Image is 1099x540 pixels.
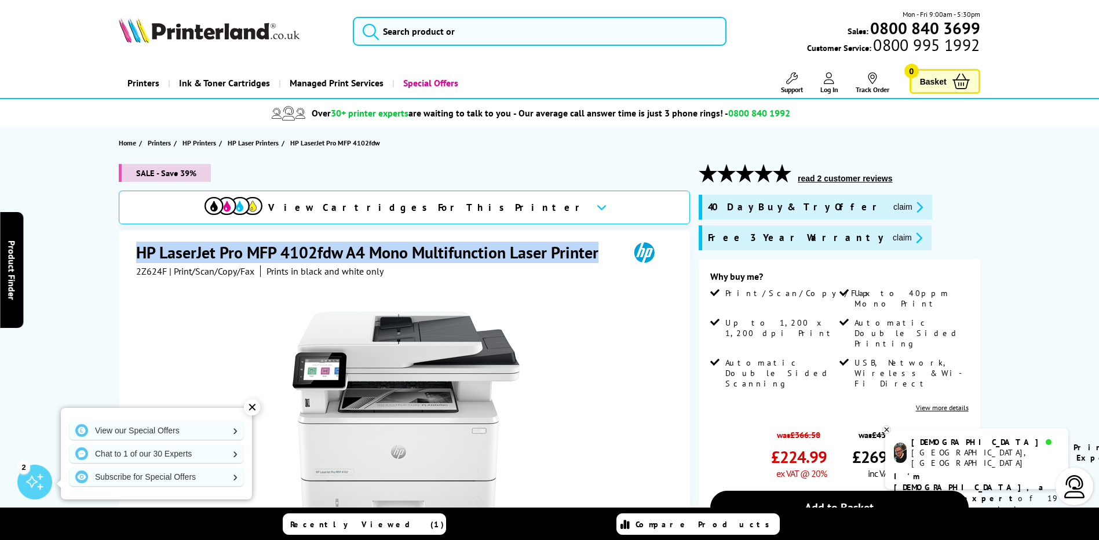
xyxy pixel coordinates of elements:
[872,429,902,440] strike: £439.90
[807,39,980,53] span: Customer Service:
[920,74,947,89] span: Basket
[781,85,803,94] span: Support
[228,137,282,149] a: HP Laser Printers
[244,399,260,415] div: ✕
[119,17,300,43] img: Printerland Logo
[771,424,827,440] span: was
[855,357,966,389] span: USB, Network, Wireless & Wi-Fi Direct
[636,519,776,530] span: Compare Products
[266,265,384,277] i: Prints in black and white only
[855,318,966,349] span: Automatic Double Sided Printing
[148,137,171,149] span: Printers
[290,137,383,149] a: HP LaserJet Pro MFP 4102fdw
[890,200,926,214] button: promo-description
[868,23,980,34] a: 0800 840 3699
[119,164,211,182] span: SALE - Save 39%
[136,265,167,277] span: 2Z624F
[136,242,610,263] h1: HP LaserJet Pro MFP 4102fdw A4 Mono Multifunction Laser Printer
[70,468,243,486] a: Subscribe for Special Offers
[725,357,837,389] span: Automatic Double Sided Scanning
[894,471,1060,537] p: of 19 years! I can help you choose the right product
[708,231,883,245] span: Free 3 Year Warranty
[856,72,889,94] a: Track Order
[790,429,820,440] strike: £366.58
[852,424,908,440] span: was
[870,17,980,39] b: 0800 840 3699
[290,519,444,530] span: Recently Viewed (1)
[820,72,838,94] a: Log In
[820,85,838,94] span: Log In
[725,288,874,298] span: Print/Scan/Copy/Fax
[725,318,837,338] span: Up to 1,200 x 1,200 dpi Print
[70,444,243,463] a: Chat to 1 of our 30 Experts
[119,137,136,149] span: Home
[205,197,262,215] img: View Cartridges
[871,39,980,50] span: 0800 995 1992
[776,468,827,479] span: ex VAT @ 20%
[513,107,790,119] span: - Our average call answer time is just 3 phone rings! -
[848,25,868,37] span: Sales:
[353,17,726,46] input: Search product or
[781,72,803,94] a: Support
[182,137,219,149] a: HP Printers
[331,107,408,119] span: 30+ printer experts
[708,200,884,214] span: 40 Day Buy & Try Offer
[616,513,780,535] a: Compare Products
[70,421,243,440] a: View our Special Offers
[618,242,671,263] img: HP
[168,68,279,98] a: Ink & Toner Cartridges
[903,9,980,20] span: Mon - Fri 9:00am - 5:30pm
[889,231,926,245] button: promo-description
[904,64,919,78] span: 0
[17,461,30,473] div: 2
[312,107,511,119] span: Over are waiting to talk to you
[392,68,467,98] a: Special Offers
[911,447,1059,468] div: [GEOGRAPHIC_DATA], [GEOGRAPHIC_DATA]
[710,491,969,524] a: Add to Basket
[868,468,892,479] span: inc VAT
[894,443,907,463] img: chris-livechat.png
[894,471,1047,503] b: I'm [DEMOGRAPHIC_DATA], a printer expert
[119,17,338,45] a: Printerland Logo
[916,403,969,412] a: View more details
[268,201,587,214] span: View Cartridges For This Printer
[119,68,168,98] a: Printers
[1063,475,1086,498] img: user-headset-light.svg
[910,69,980,94] a: Basket 0
[794,173,896,184] button: read 2 customer reviews
[728,107,790,119] span: 0800 840 1992
[852,446,908,468] span: £269.99
[293,300,520,527] img: HP LaserJet Pro MFP 4102fdw
[169,265,254,277] span: | Print/Scan/Copy/Fax
[119,137,139,149] a: Home
[6,240,17,300] span: Product Finder
[283,513,446,535] a: Recently Viewed (1)
[182,137,216,149] span: HP Printers
[855,288,966,309] span: Up to 40ppm Mono Print
[228,137,279,149] span: HP Laser Printers
[179,68,270,98] span: Ink & Toner Cartridges
[279,68,392,98] a: Managed Print Services
[771,446,827,468] span: £224.99
[911,437,1059,447] div: [DEMOGRAPHIC_DATA]
[148,137,174,149] a: Printers
[290,137,380,149] span: HP LaserJet Pro MFP 4102fdw
[710,271,969,288] div: Why buy me?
